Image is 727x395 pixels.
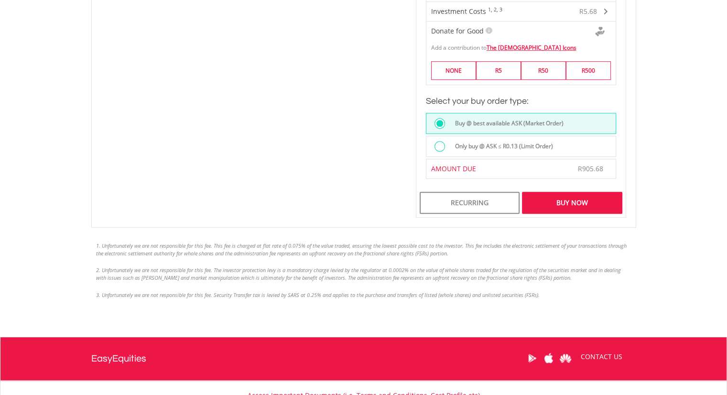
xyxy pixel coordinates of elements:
div: Add a contribution to [426,39,616,52]
a: Google Play [524,343,541,373]
h3: Select your buy order type: [426,95,616,108]
label: Only buy @ ASK ≤ R0.13 (Limit Order) [449,141,553,152]
label: R500 [566,61,611,80]
span: R5.68 [579,7,597,16]
div: Buy Now [522,192,622,214]
img: Donte For Good [595,27,605,36]
li: 2. Unfortunately we are not responsible for this fee. The investor protection levy is a mandatory... [96,266,631,281]
label: NONE [431,61,476,80]
span: Donate for Good [431,26,484,35]
label: Buy @ best available ASK (Market Order) [449,118,564,129]
a: Apple [541,343,557,373]
label: R50 [521,61,566,80]
span: R905.68 [578,164,603,173]
span: AMOUNT DUE [431,164,476,173]
a: EasyEquities [91,337,146,380]
a: The [DEMOGRAPHIC_DATA] Icons [487,44,576,52]
a: CONTACT US [574,343,629,370]
label: R5 [476,61,521,80]
li: 3. Unfortunately we are not responsible for this fee. Security Transfer tax is levied by SARS at ... [96,291,631,299]
sup: 1, 2, 3 [488,6,502,13]
li: 1. Unfortunately we are not responsible for this fee. This fee is charged at flat rate of 0.075% ... [96,242,631,257]
span: Investment Costs [431,7,486,16]
div: Recurring [420,192,520,214]
a: Huawei [557,343,574,373]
